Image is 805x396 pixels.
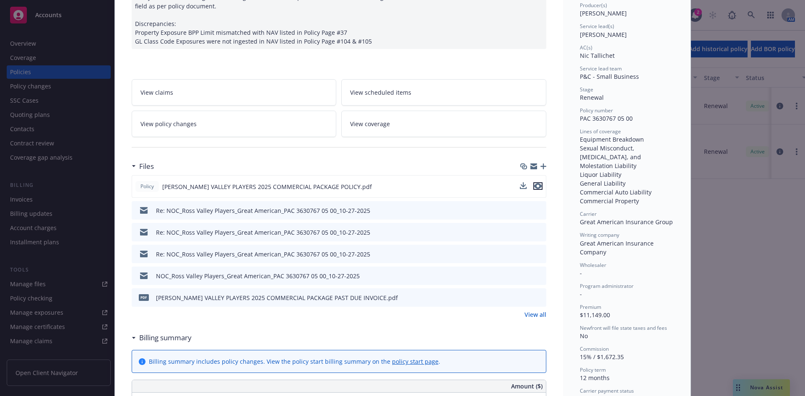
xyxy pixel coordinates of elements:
a: View coverage [341,111,546,137]
span: View policy changes [140,119,197,128]
span: - [580,290,582,298]
div: Commercial Property [580,197,674,205]
div: Re: NOC_Ross Valley Players_Great American_PAC 3630767 05 00_10-27-2025 [156,228,370,237]
button: download file [522,228,529,237]
a: View claims [132,79,337,106]
span: Carrier [580,210,597,217]
div: Sexual Misconduct, [MEDICAL_DATA], and Molestation Liability [580,144,674,170]
button: preview file [535,250,543,259]
a: View scheduled items [341,79,546,106]
div: Commercial Auto Liability [580,188,674,197]
button: preview file [533,182,543,191]
span: - [580,269,582,277]
span: Producer(s) [580,2,607,9]
div: Re: NOC_Ross Valley Players_Great American_PAC 3630767 05 00_10-27-2025 [156,206,370,215]
div: General Liability [580,179,674,188]
button: download file [522,206,529,215]
button: preview file [535,206,543,215]
button: download file [520,182,527,191]
button: preview file [535,228,543,237]
button: download file [522,293,529,302]
span: Writing company [580,231,619,238]
span: Wholesaler [580,261,606,269]
span: pdf [139,294,149,300]
span: Great American Insurance Company [580,239,655,256]
span: Amount ($) [511,382,543,391]
span: Policy [139,183,156,190]
span: View claims [140,88,173,97]
span: Stage [580,86,593,93]
div: Billing summary includes policy changes. View the policy start billing summary on the . [149,357,440,366]
span: Service lead(s) [580,23,614,30]
span: No [580,332,588,340]
a: View policy changes [132,111,337,137]
span: View coverage [350,119,390,128]
span: Great American Insurance Group [580,218,673,226]
button: preview file [535,293,543,302]
a: policy start page [392,357,439,365]
span: Premium [580,303,601,311]
span: Program administrator [580,282,634,290]
h3: Files [139,161,154,172]
span: Lines of coverage [580,128,621,135]
span: Policy term [580,366,606,373]
div: [PERSON_NAME] VALLEY PLAYERS 2025 COMMERCIAL PACKAGE PAST DUE INVOICE.pdf [156,293,398,302]
span: View scheduled items [350,88,411,97]
span: P&C - Small Business [580,72,639,80]
span: Service lead team [580,65,622,72]
span: Renewal [580,93,604,101]
span: Carrier payment status [580,387,634,394]
button: preview file [533,182,543,190]
div: Equipment Breakdown [580,135,674,144]
span: Newfront will file state taxes and fees [580,324,667,331]
span: $11,149.00 [580,311,610,319]
button: download file [520,182,527,189]
button: download file [522,272,529,280]
span: [PERSON_NAME] [580,31,627,39]
span: PAC 3630767 05 00 [580,114,633,122]
div: Re: NOC_Ross Valley Players_Great American_PAC 3630767 05 00_10-27-2025 [156,250,370,259]
span: AC(s) [580,44,592,51]
span: 15% / $1,672.35 [580,353,624,361]
a: View all [525,310,546,319]
span: Policy number [580,107,613,114]
div: NOC_Ross Valley Players_Great American_PAC 3630767 05 00_10-27-2025 [156,272,360,280]
div: Files [132,161,154,172]
h3: Billing summary [139,332,192,343]
div: Billing summary [132,332,192,343]
div: Liquor Liability [580,170,674,179]
span: Commission [580,345,609,352]
button: download file [522,250,529,259]
span: [PERSON_NAME] [580,9,627,17]
span: Nic Tallichet [580,52,615,60]
span: 12 months [580,374,610,382]
button: preview file [535,272,543,280]
span: [PERSON_NAME] VALLEY PLAYERS 2025 COMMERCIAL PACKAGE POLICY.pdf [162,182,372,191]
